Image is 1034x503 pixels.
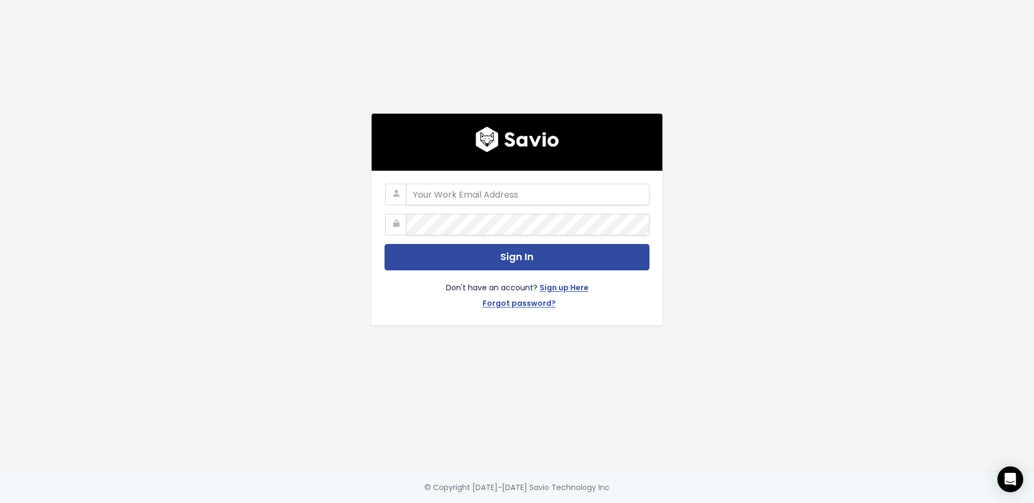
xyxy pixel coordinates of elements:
input: Your Work Email Address [406,184,649,205]
button: Sign In [385,244,649,270]
a: Forgot password? [483,297,556,312]
img: logo600x187.a314fd40982d.png [476,127,559,152]
a: Sign up Here [540,281,589,297]
div: Open Intercom Messenger [997,466,1023,492]
div: © Copyright [DATE]-[DATE] Savio Technology Inc [424,481,610,494]
div: Don't have an account? [385,270,649,312]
